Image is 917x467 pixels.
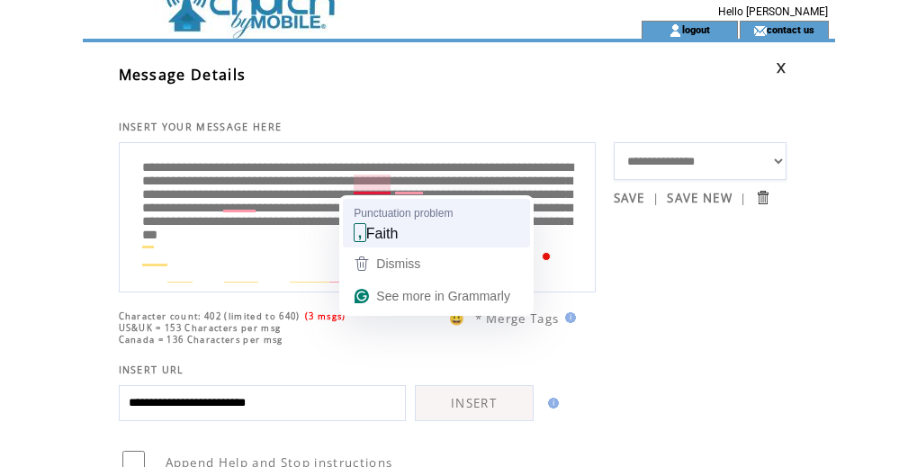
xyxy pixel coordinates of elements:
span: INSERT YOUR MESSAGE HERE [119,121,283,133]
a: contact us [767,23,814,35]
span: Canada = 136 Characters per msg [119,334,283,346]
img: help.gif [560,312,576,323]
input: Submit [754,189,771,206]
img: help.gif [543,398,559,409]
a: logout [682,23,710,35]
a: SAVE [614,190,645,206]
span: * Merge Tags [475,310,560,327]
span: Hello [PERSON_NAME] [718,5,828,18]
span: | [652,190,660,206]
a: SAVE NEW [667,190,733,206]
span: | [740,190,747,206]
span: US&UK = 153 Characters per msg [119,322,282,334]
textarea: To enrich screen reader interactions, please activate Accessibility in Grammarly extension settings [129,148,586,283]
img: contact_us_icon.gif [753,23,767,38]
span: (3 msgs) [305,310,346,322]
img: account_icon.gif [669,23,682,38]
span: Character count: 402 (limited to 640) [119,310,301,322]
a: INSERT [415,385,534,421]
span: 😀 [449,310,465,327]
span: INSERT URL [119,364,184,376]
span: Message Details [119,65,247,85]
